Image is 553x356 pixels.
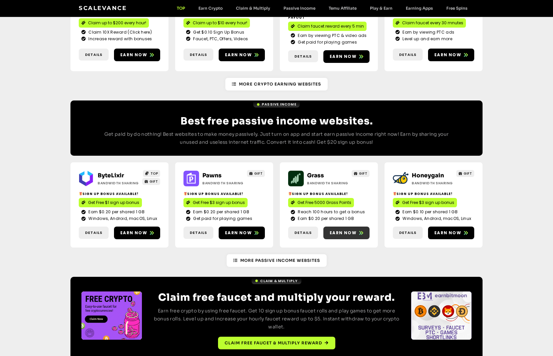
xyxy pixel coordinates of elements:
a: Free Spins [440,6,474,11]
img: 🎁 [184,192,187,195]
a: Details [288,227,318,239]
p: Get paid by do nothing! Best websites to make money passively. Just turn on app and start earn pa... [97,130,456,146]
nav: Menu [170,6,474,11]
a: Details [183,49,213,61]
a: Claim & Multiply [252,278,301,284]
span: Get Free $3 sign up bonus [402,200,454,206]
span: Earn $0.10 per shared 1 GB [401,209,458,215]
span: GIFT [254,171,263,176]
a: Earn now [219,227,265,239]
h2: Sign up bonus available! [79,191,160,196]
a: GIFT [352,170,370,177]
span: Earn by viewing PTC & video ads [296,33,367,39]
span: Details [85,52,102,58]
a: Details [393,49,423,61]
img: 🎁 [288,192,292,195]
span: Level up and earn more [401,36,452,42]
div: 3 / 4 [81,291,142,340]
div: 3 / 4 [411,291,472,340]
span: Earn now [225,230,252,236]
a: Claim 10X Reward (Click here) [81,29,158,35]
span: TOP [151,171,158,176]
a: Earn now [114,49,160,61]
a: Earn now [219,49,265,61]
a: Earn now [428,227,474,239]
span: Earn $0.20 per shared 1 GB [296,216,354,222]
span: Get paid for playing games [296,39,357,45]
h2: Bandwidth Sharing [202,181,244,186]
a: Earn Crypto [192,6,229,11]
span: Claim faucet reward every 5 min [297,23,364,29]
h2: Sign up bonus available! [288,191,370,196]
a: GIFT [142,178,161,185]
a: More Passive Income Websites [227,254,327,267]
span: Get paid for playing games [191,216,252,222]
img: 🎁 [393,192,396,195]
a: Details [79,227,109,239]
span: More Crypto earning Websites [239,81,321,87]
a: Get Free 5000 Grass Points [288,198,354,207]
span: Details [190,52,207,58]
a: Earn now [323,50,370,63]
a: Get Free $1 sign up bonus [79,198,142,207]
span: Earn now [225,52,252,58]
a: Earning Apps [399,6,440,11]
span: Get Free 5000 Grass Points [297,200,351,206]
span: Passive Income [262,102,296,107]
a: Temu Affiliate [322,6,363,11]
a: Claim faucet reward every 5 min [288,22,367,31]
span: Earn by viewing PTC ads [401,29,454,35]
a: Claim up to $10 every hour! [183,18,250,28]
span: Get Free $1 sign up bonus [88,200,139,206]
h2: Best free passive income websites. [97,115,456,127]
a: Play & Earn [363,6,399,11]
span: Windows, Android, macOS, Linux [401,216,471,222]
a: Earn now [114,227,160,239]
span: Earn $0.20 per shared 1 GB [87,209,145,215]
span: Claim up to $200 every hour! [88,20,146,26]
h2: Bandwidth Sharing [307,181,349,186]
a: Claim free faucet & multiply reward [218,337,335,349]
span: Earn $0.20 per shared 1 GB [191,209,249,215]
a: Claim & Multiply [229,6,277,11]
a: Grass [307,172,324,179]
a: GIFT [456,170,475,177]
a: Pawns [202,172,222,179]
a: Claim up to $200 every hour! [79,18,149,28]
span: Details [190,230,207,236]
span: Details [399,52,416,58]
span: Claim faucet every 30 mnutes [402,20,463,26]
a: Details [288,50,318,63]
span: Details [294,54,312,59]
h2: Claim free faucet and multiply your reward. [153,291,400,303]
span: Earn now [434,230,461,236]
span: Details [294,230,312,236]
span: Increase reward with bonuses [87,36,152,42]
span: GIFT [150,179,158,184]
span: Earn now [434,52,461,58]
a: TOP [170,6,192,11]
span: Claim up to $10 every hour! [193,20,247,26]
span: Details [399,230,416,236]
a: TOP [143,170,160,177]
h2: Sign up bonus available! [393,191,474,196]
h2: Bandwidth Sharing [98,181,139,186]
a: Earn now [428,49,474,61]
img: 🎁 [79,192,82,195]
a: Claim faucet every 30 mnutes [393,18,466,28]
span: Earn now [120,230,147,236]
span: Reach 100 hours to get a bonus [296,209,365,215]
span: Faucet, PTC, Offers, Videos [191,36,248,42]
span: More Passive Income Websites [240,258,320,264]
span: Earn now [120,52,147,58]
h2: Sign up bonus available! [183,191,265,196]
a: Honeygain [412,172,444,179]
span: Claim & Multiply [260,278,298,283]
a: Details [183,227,213,239]
a: More Crypto earning Websites [225,78,328,90]
a: Get Free $3 sign up bonus [183,198,248,207]
div: Slides [411,291,472,340]
span: GIFT [464,171,472,176]
span: Earn now [330,54,357,60]
span: Get Free $3 sign up bonus [193,200,245,206]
